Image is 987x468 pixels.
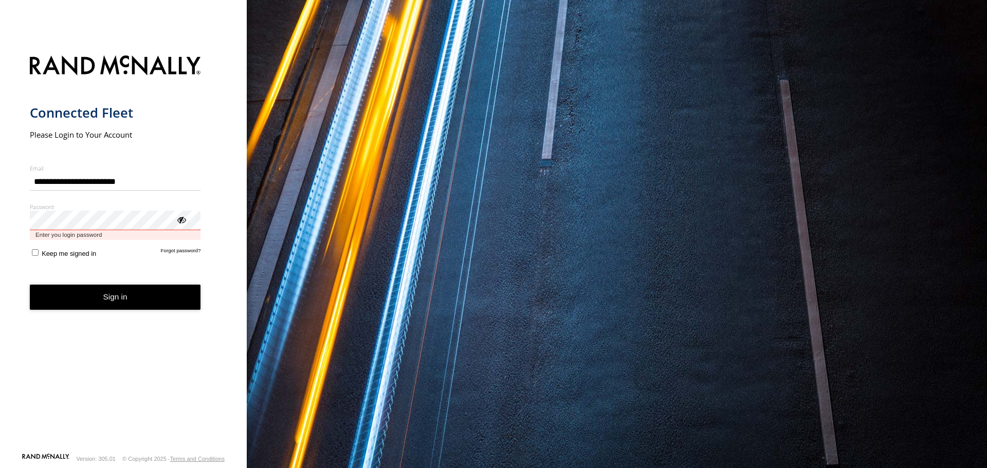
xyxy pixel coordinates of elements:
div: © Copyright 2025 - [122,456,225,462]
img: Rand McNally [30,53,201,80]
label: Password [30,203,201,211]
button: Sign in [30,285,201,310]
h1: Connected Fleet [30,104,201,121]
input: Keep me signed in [32,249,39,256]
span: Keep me signed in [42,250,96,257]
span: Enter you login password [30,230,201,240]
h2: Please Login to Your Account [30,129,201,140]
a: Visit our Website [22,454,69,464]
form: main [30,49,217,453]
div: ViewPassword [176,214,186,224]
label: Email [30,164,201,172]
a: Forgot password? [161,248,201,257]
div: Version: 305.01 [77,456,116,462]
a: Terms and Conditions [170,456,225,462]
